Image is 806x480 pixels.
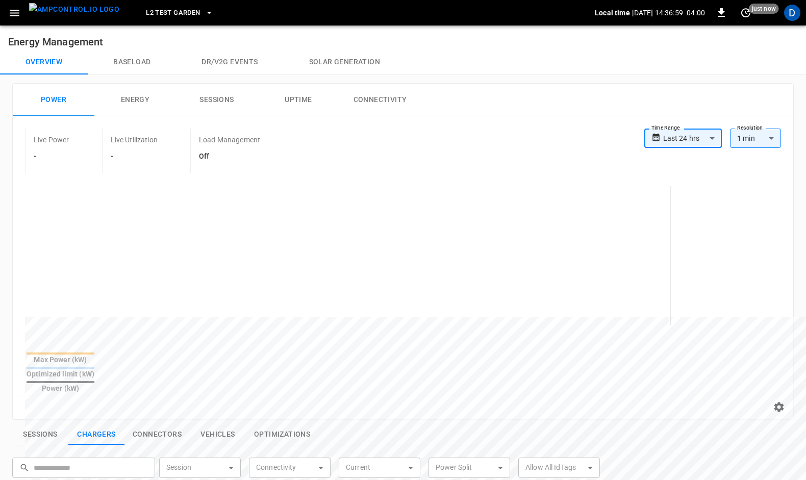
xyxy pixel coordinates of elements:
button: Baseload [88,50,176,74]
button: Solar generation [284,50,406,74]
label: Time Range [651,124,680,132]
button: show latest sessions [12,424,68,445]
button: show latest connectors [124,424,190,445]
button: show latest vehicles [190,424,246,445]
h6: - [111,151,158,162]
img: ampcontrol.io logo [29,3,119,16]
span: just now [749,4,779,14]
p: Live Power [34,135,69,145]
span: L2 Test Garden [146,7,200,19]
label: Resolution [737,124,763,132]
button: show latest optimizations [246,424,318,445]
button: Power [13,84,94,116]
button: L2 Test Garden [142,3,217,23]
button: Sessions [176,84,258,116]
button: show latest charge points [68,424,124,445]
div: 1 min [730,129,781,148]
button: Uptime [258,84,339,116]
div: profile-icon [784,5,800,21]
p: Load Management [199,135,260,145]
button: Dr/V2G events [176,50,283,74]
button: set refresh interval [738,5,754,21]
div: Last 24 hrs [663,129,722,148]
p: Local time [595,8,630,18]
button: Energy [94,84,176,116]
h6: Off [199,151,260,162]
button: Connectivity [339,84,421,116]
p: [DATE] 14:36:59 -04:00 [632,8,705,18]
p: Live Utilization [111,135,158,145]
h6: - [34,151,69,162]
